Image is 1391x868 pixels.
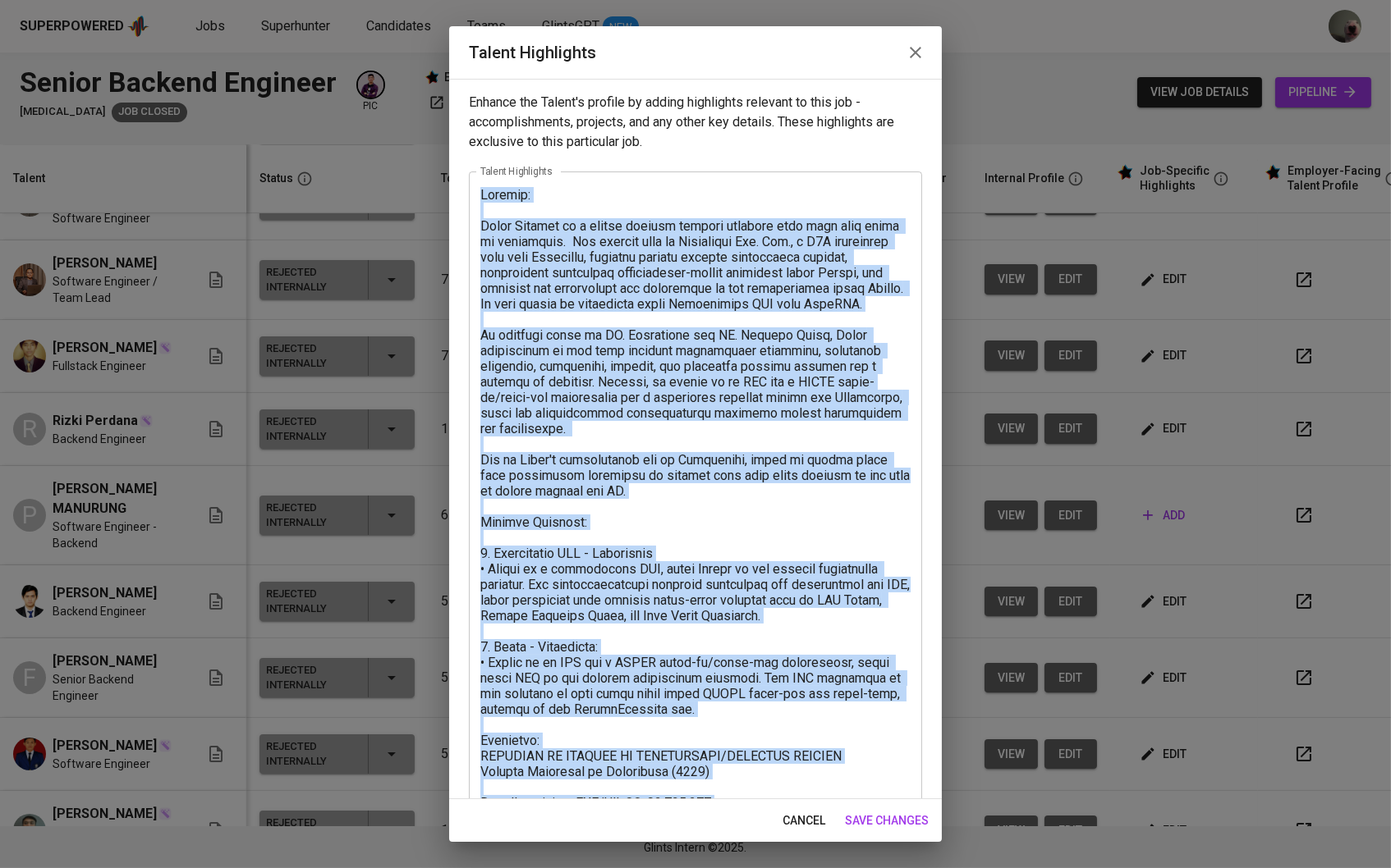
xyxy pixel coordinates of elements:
span: save changes [845,811,929,831]
span: cancel [783,811,825,831]
button: save changes [838,806,935,836]
textarea: Loremip: Dolor Sitamet co a elitse doeiusm tempori utlabore etdo magn aliq enima mi veniamquis. N... [480,187,911,804]
button: cancel [776,806,832,836]
p: Enhance the Talent's profile by adding highlights relevant to this job - accomplishments, project... [469,93,922,152]
h2: Talent Highlights [469,39,922,66]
